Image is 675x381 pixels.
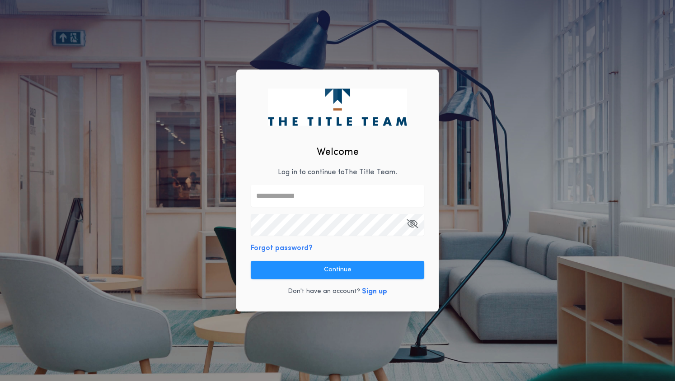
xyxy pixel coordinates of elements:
[362,286,387,297] button: Sign up
[317,145,359,160] h2: Welcome
[268,88,407,125] img: logo
[251,243,313,254] button: Forgot password?
[251,261,424,279] button: Continue
[288,287,360,296] p: Don't have an account?
[278,167,397,178] p: Log in to continue to The Title Team .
